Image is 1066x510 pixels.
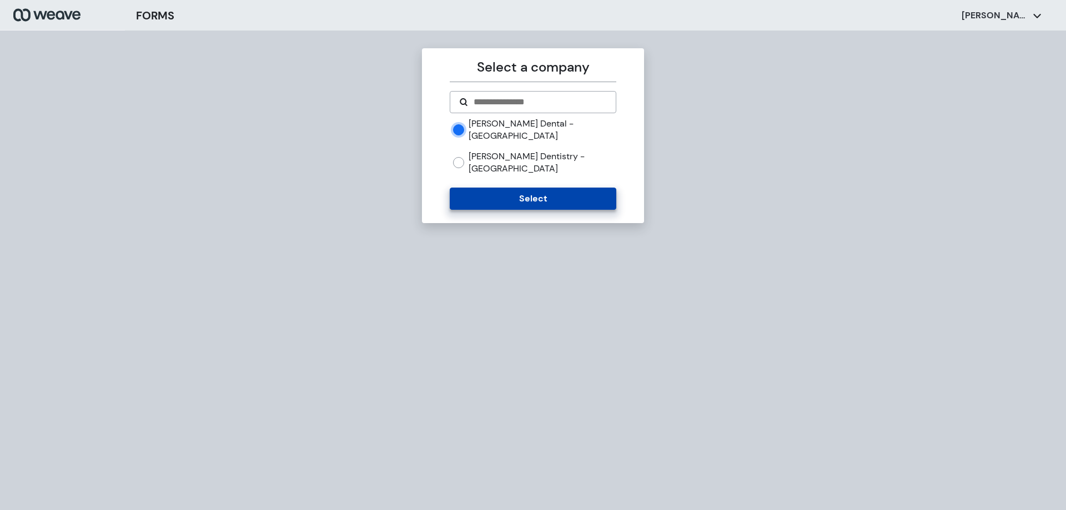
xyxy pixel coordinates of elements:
[472,95,606,109] input: Search
[962,9,1028,22] p: [PERSON_NAME]
[469,118,616,142] label: [PERSON_NAME] Dental - [GEOGRAPHIC_DATA]
[450,57,616,77] p: Select a company
[136,7,174,24] h3: FORMS
[469,150,616,174] label: [PERSON_NAME] Dentistry - [GEOGRAPHIC_DATA]
[450,188,616,210] button: Select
